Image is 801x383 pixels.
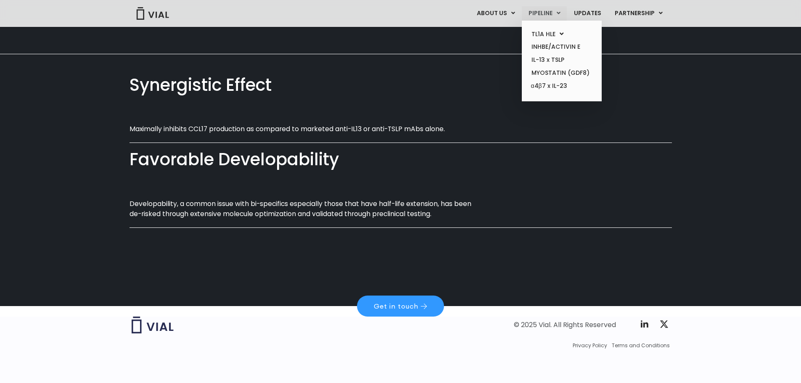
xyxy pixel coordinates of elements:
[374,303,418,309] span: Get in touch
[573,342,607,349] a: Privacy Policy
[130,148,672,172] div: Favorable Developability
[567,6,608,21] a: UPDATES
[608,6,669,21] a: PARTNERSHIPMenu Toggle
[525,66,598,79] a: MYOSTATIN (GDF8)
[130,199,482,219] p: Developability, a common issue with bi-specifics especially those that have half-life extension, ...
[132,317,174,333] img: Vial logo wih "Vial" spelled out
[357,296,444,317] a: Get in touch
[522,6,567,21] a: PIPELINEMenu Toggle
[130,73,672,97] div: Synergistic Effect
[525,53,598,66] a: IL-13 x TSLP
[470,6,521,21] a: ABOUT USMenu Toggle
[136,7,169,20] img: Vial Logo
[525,28,598,41] a: TL1A HLEMenu Toggle
[525,79,598,93] a: α4β7 x IL-23
[612,342,670,349] a: Terms and Conditions
[525,40,598,53] a: INHBE/ACTIVIN E
[514,320,616,330] div: © 2025 Vial. All Rights Reserved
[130,124,482,134] p: Maximally inhibits CCL17 production as compared to marketed anti-IL13 or anti-TSLP mAbs alone.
